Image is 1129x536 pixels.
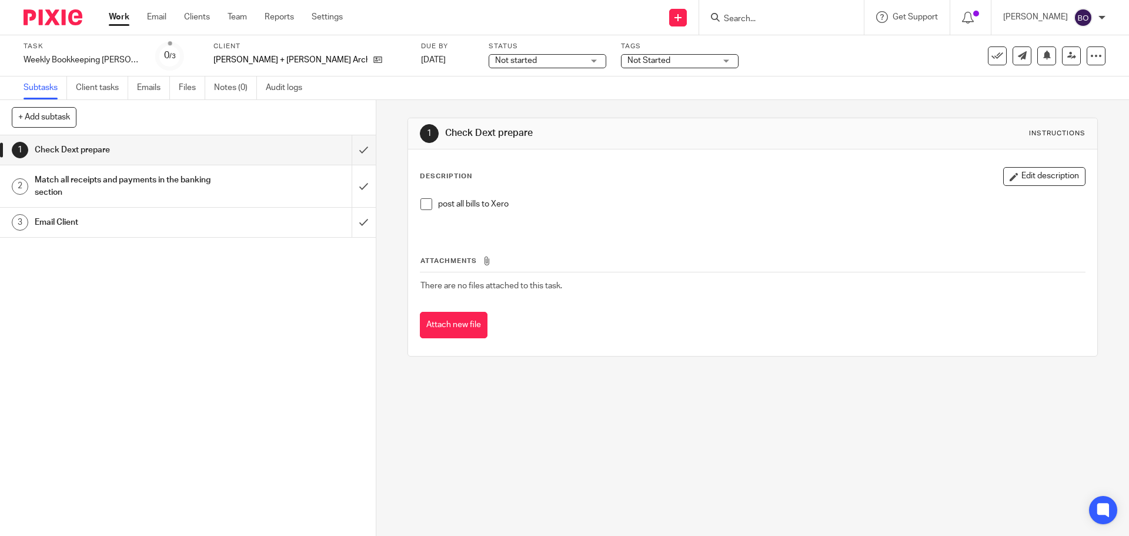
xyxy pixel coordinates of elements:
div: 3 [12,214,28,231]
img: svg%3E [1074,8,1093,27]
h1: Check Dext prepare [445,127,778,139]
a: Files [179,76,205,99]
a: Settings [312,11,343,23]
input: Search [723,14,829,25]
a: Team [228,11,247,23]
div: 1 [420,124,439,143]
h1: Email Client [35,214,238,231]
div: 2 [12,178,28,195]
small: /3 [169,53,176,59]
a: Emails [137,76,170,99]
p: Description [420,172,472,181]
span: [DATE] [421,56,446,64]
a: Audit logs [266,76,311,99]
label: Client [213,42,406,51]
p: [PERSON_NAME] + [PERSON_NAME] Architects [213,54,368,66]
a: Notes (0) [214,76,257,99]
div: Instructions [1029,129,1085,138]
a: Subtasks [24,76,67,99]
p: [PERSON_NAME] [1003,11,1068,23]
span: Not started [495,56,537,65]
a: Work [109,11,129,23]
div: Weekly Bookkeeping Rees &amp; Lee [24,54,141,66]
a: Clients [184,11,210,23]
span: Get Support [893,13,938,21]
span: There are no files attached to this task. [420,282,562,290]
div: 0 [164,49,176,62]
span: Not Started [627,56,670,65]
div: 1 [12,142,28,158]
label: Tags [621,42,739,51]
h1: Check Dext prepare [35,141,238,159]
h1: Match all receipts and payments in the banking section [35,171,238,201]
p: post all bills to Xero [438,198,1084,210]
a: Email [147,11,166,23]
button: Attach new file [420,312,487,338]
a: Client tasks [76,76,128,99]
div: Weekly Bookkeeping [PERSON_NAME] & [PERSON_NAME] [24,54,141,66]
button: Edit description [1003,167,1085,186]
button: + Add subtask [12,107,76,127]
img: Pixie [24,9,82,25]
span: Attachments [420,258,477,264]
label: Due by [421,42,474,51]
a: Reports [265,11,294,23]
label: Task [24,42,141,51]
label: Status [489,42,606,51]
